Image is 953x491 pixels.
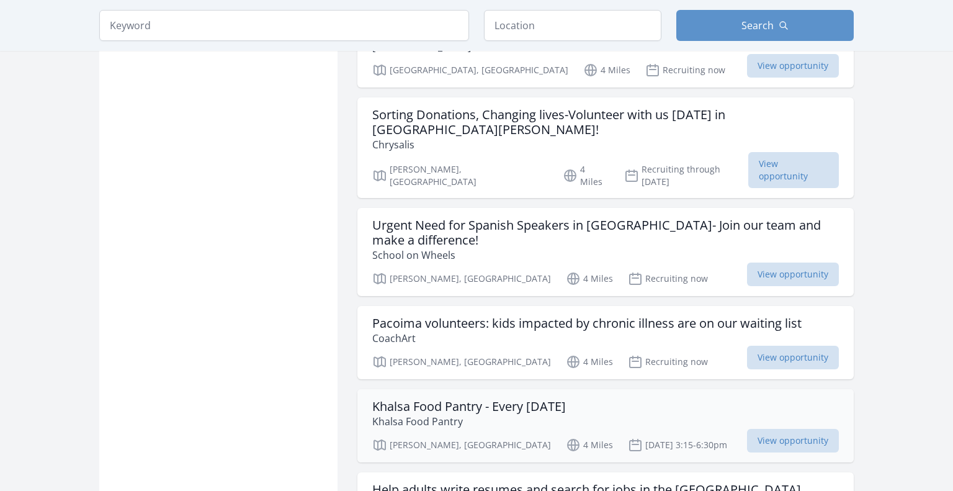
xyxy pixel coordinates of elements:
[372,271,551,286] p: [PERSON_NAME], [GEOGRAPHIC_DATA]
[566,438,613,453] p: 4 Miles
[484,10,661,41] input: Location
[747,429,839,453] span: View opportunity
[357,97,854,198] a: Sorting Donations, Changing lives-Volunteer with us [DATE] in [GEOGRAPHIC_DATA][PERSON_NAME]! Chr...
[747,54,839,78] span: View opportunity
[357,389,854,462] a: Khalsa Food Pantry - Every [DATE] Khalsa Food Pantry [PERSON_NAME], [GEOGRAPHIC_DATA] 4 Miles [DA...
[357,306,854,379] a: Pacoima volunteers: kids impacted by chronic illness are on our waiting list CoachArt [PERSON_NAM...
[372,248,839,263] p: School on Wheels
[372,137,839,152] p: Chrysalis
[357,14,854,88] a: Become a Friend of the [GEOGRAPHIC_DATA]! [GEOGRAPHIC_DATA] [GEOGRAPHIC_DATA], [GEOGRAPHIC_DATA] ...
[372,107,839,137] h3: Sorting Donations, Changing lives-Volunteer with us [DATE] in [GEOGRAPHIC_DATA][PERSON_NAME]!
[624,163,749,188] p: Recruiting through [DATE]
[99,10,469,41] input: Keyword
[628,438,727,453] p: [DATE] 3:15-6:30pm
[372,438,551,453] p: [PERSON_NAME], [GEOGRAPHIC_DATA]
[566,271,613,286] p: 4 Miles
[372,218,839,248] h3: Urgent Need for Spanish Speakers in [GEOGRAPHIC_DATA]- Join our team and make a difference!
[372,354,551,369] p: [PERSON_NAME], [GEOGRAPHIC_DATA]
[372,163,548,188] p: [PERSON_NAME], [GEOGRAPHIC_DATA]
[628,271,708,286] p: Recruiting now
[372,63,568,78] p: [GEOGRAPHIC_DATA], [GEOGRAPHIC_DATA]
[628,354,708,369] p: Recruiting now
[357,208,854,296] a: Urgent Need for Spanish Speakers in [GEOGRAPHIC_DATA]- Join our team and make a difference! Schoo...
[747,346,839,369] span: View opportunity
[748,152,839,188] span: View opportunity
[372,316,802,331] h3: Pacoima volunteers: kids impacted by chronic illness are on our waiting list
[747,263,839,286] span: View opportunity
[566,354,613,369] p: 4 Miles
[372,414,566,429] p: Khalsa Food Pantry
[645,63,725,78] p: Recruiting now
[741,18,774,33] span: Search
[676,10,854,41] button: Search
[563,163,609,188] p: 4 Miles
[583,63,630,78] p: 4 Miles
[372,331,802,346] p: CoachArt
[372,399,566,414] h3: Khalsa Food Pantry - Every [DATE]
